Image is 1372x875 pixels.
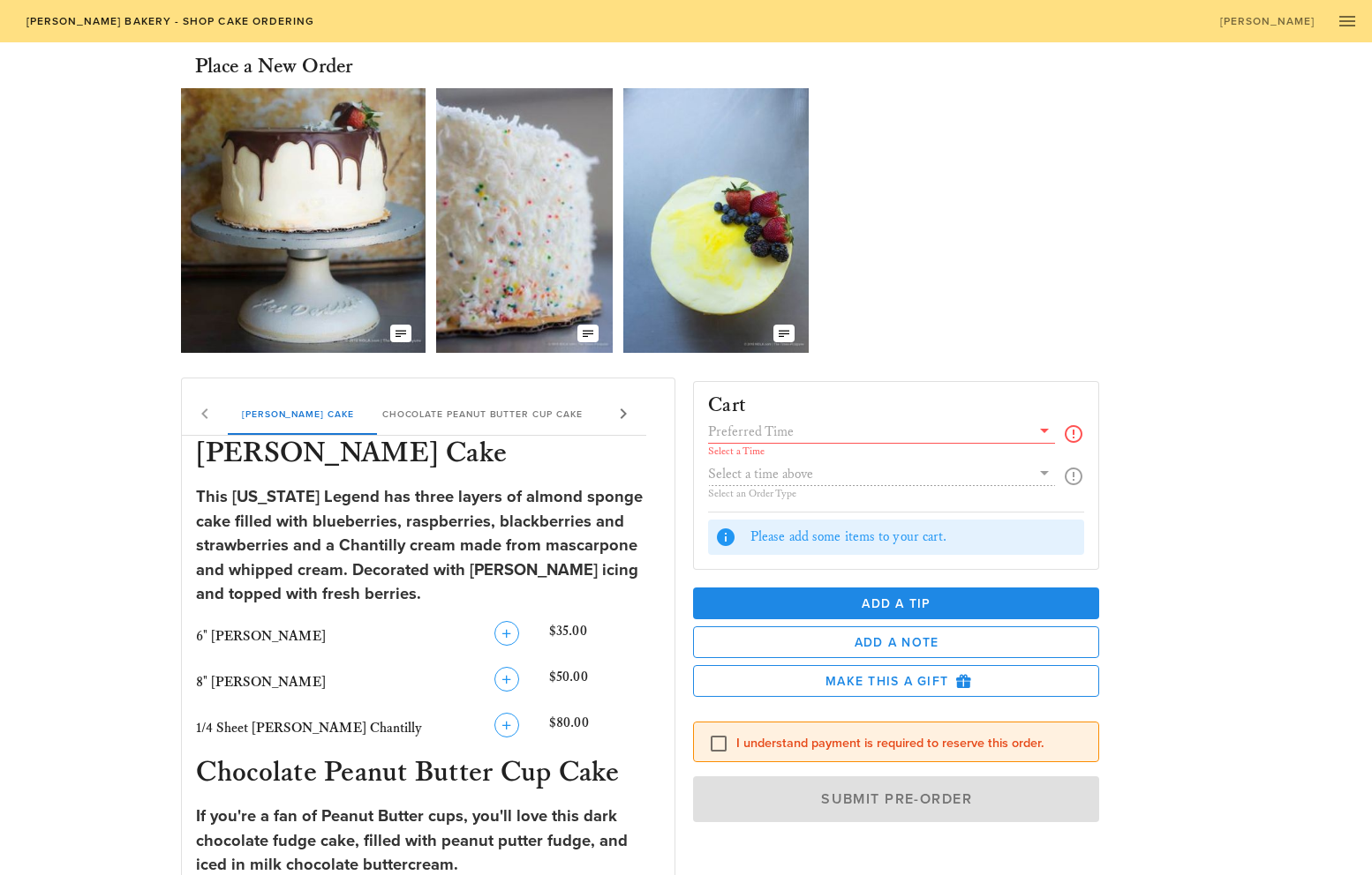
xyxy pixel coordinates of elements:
[707,596,1085,611] span: Add a Tip
[1219,15,1315,27] span: [PERSON_NAME]
[708,673,1084,689] span: Make this a Gift
[196,720,422,737] span: 1/4 Sheet [PERSON_NAME] Chantilly
[750,527,1077,547] div: Please add some items to your cart.
[546,617,664,656] div: $35.00
[14,9,326,34] a: [PERSON_NAME] Bakery - Shop Cake Ordering
[367,393,596,435] div: Chocolate Peanut Butter Cup Cake
[693,665,1099,697] button: Make this a Gift
[196,628,326,645] span: 6" [PERSON_NAME]
[693,626,1099,658] button: Add a Note
[192,755,665,794] h3: Chocolate Peanut Butter Cup Cake
[713,790,1079,808] span: Submit Pre-Order
[693,587,1099,619] button: Add a Tip
[196,485,661,607] div: This [US_STATE] Legend has three layers of almond sponge cake filled with blueberries, raspberrie...
[196,674,326,691] span: 8" [PERSON_NAME]
[736,735,1084,752] label: I understand payment is required to reserve this order.
[192,436,665,475] h3: [PERSON_NAME] Cake
[708,446,1055,457] div: Select a Time
[596,393,795,435] div: Chocolate Butter Pecan Cake
[1208,9,1326,34] a: [PERSON_NAME]
[181,88,426,353] img: adomffm5ftbblbfbeqkk.jpg
[693,776,1099,822] button: Submit Pre-Order
[708,396,746,416] h3: Cart
[623,88,809,353] img: vfgkldhn9pjhkwzhnerr.webp
[436,88,613,353] img: qzl0ivbhpoir5jt3lnxe.jpg
[546,663,664,702] div: $50.00
[546,709,664,748] div: $80.00
[25,15,314,27] span: [PERSON_NAME] Bakery - Shop Cake Ordering
[708,635,1084,650] span: Add a Note
[708,420,1030,443] input: Preferred Time
[228,393,368,435] div: [PERSON_NAME] Cake
[195,53,352,81] h3: Place a New Order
